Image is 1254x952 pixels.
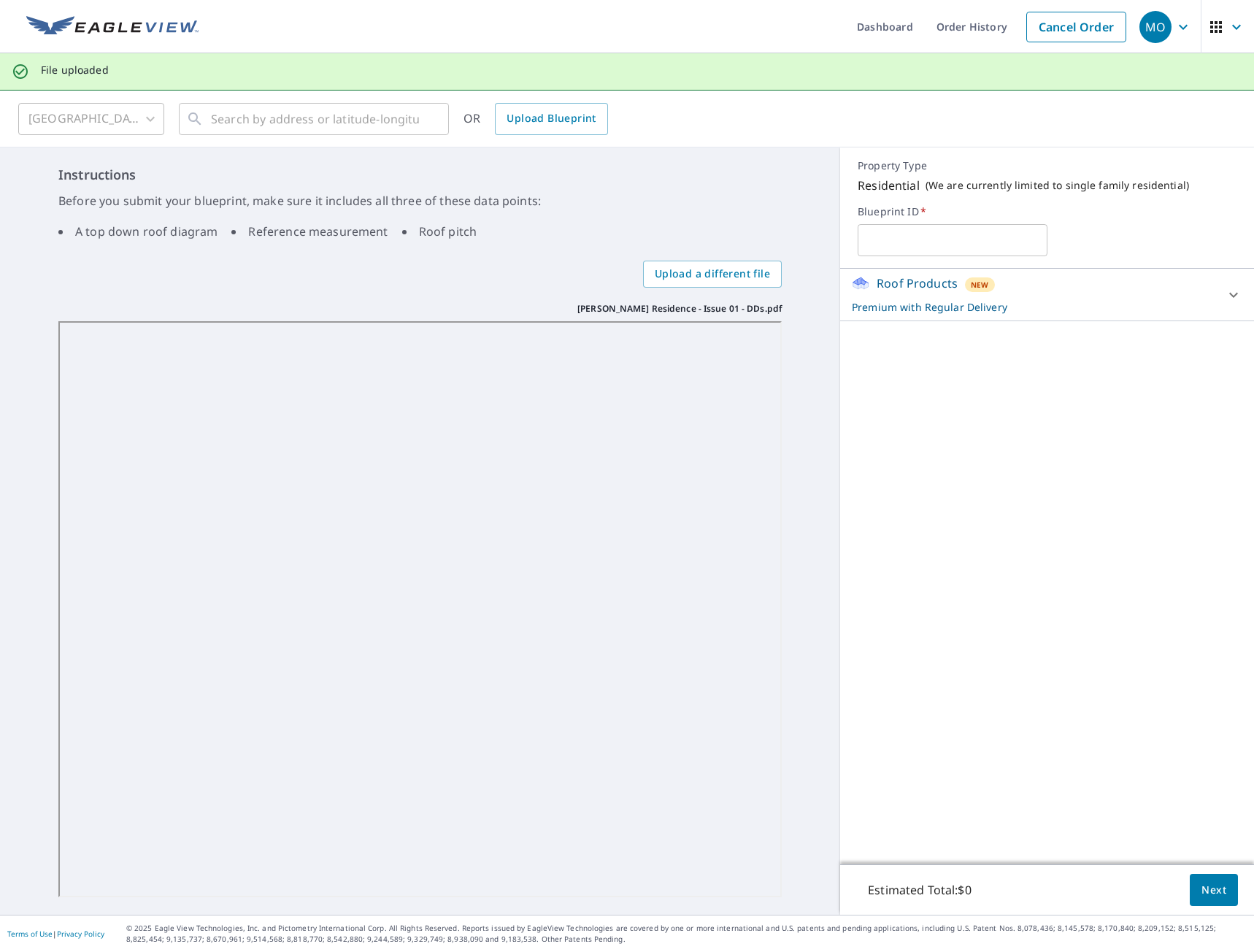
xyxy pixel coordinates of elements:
span: New [971,279,989,291]
label: Upload a different file [643,261,782,288]
div: Roof ProductsNewPremium with Regular Delivery [852,275,1242,315]
input: Search by address or latitude-longitude [211,99,419,139]
div: [GEOGRAPHIC_DATA] [18,99,164,139]
p: File uploaded [41,64,109,77]
p: Residential [858,177,920,194]
p: ( We are currently limited to single family residential ) [926,179,1189,192]
a: Privacy Policy [57,929,104,939]
button: Next [1190,874,1238,907]
span: Next [1201,881,1226,899]
p: | [7,929,104,938]
a: Terms of Use [7,929,53,939]
a: Upload Blueprint [495,103,607,135]
p: Premium with Regular Delivery [852,299,1216,315]
p: Property Type [858,159,1236,172]
a: Cancel Order [1026,12,1126,42]
p: Before you submit your blueprint, make sure it includes all three of these data points: [58,192,782,210]
h6: Instructions [58,165,782,185]
p: Roof Products [877,275,958,292]
iframe: LeFeve Residence - Issue 01 - DDs.pdf [58,321,782,898]
span: Upload a different file [655,265,770,283]
li: Reference measurement [231,223,388,240]
div: OR [463,103,608,135]
img: EV Logo [26,16,199,38]
li: A top down roof diagram [58,223,218,240]
p: Estimated Total: $0 [856,874,983,906]
p: © 2025 Eagle View Technologies, Inc. and Pictometry International Corp. All Rights Reserved. Repo... [126,923,1247,945]
div: MO [1139,11,1172,43]
li: Roof pitch [402,223,477,240]
label: Blueprint ID [858,205,1236,218]
span: Upload Blueprint [507,110,596,128]
p: [PERSON_NAME] Residence - Issue 01 - DDs.pdf [577,302,782,315]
